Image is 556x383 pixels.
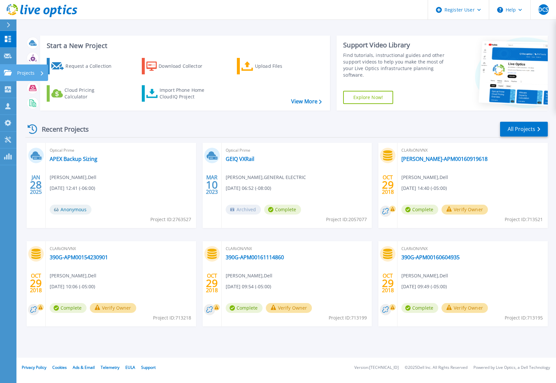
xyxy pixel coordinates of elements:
[226,205,261,215] span: Archived
[206,182,218,188] span: 10
[382,173,394,197] div: OCT 2018
[500,122,548,137] a: All Projects
[226,283,271,290] span: [DATE] 09:54 (-05:00)
[401,254,460,261] a: 390G-APM00160604935
[206,280,218,286] span: 29
[343,41,450,49] div: Support Video Library
[343,52,450,78] div: Find tutorials, instructional guides and other support videos to help you make the most of your L...
[401,174,448,181] span: [PERSON_NAME] , Dell
[30,280,42,286] span: 29
[153,314,191,321] span: Project ID: 713218
[401,205,438,215] span: Complete
[50,174,96,181] span: [PERSON_NAME] , Dell
[65,60,118,73] div: Request a Collection
[22,365,46,370] a: Privacy Policy
[401,303,438,313] span: Complete
[401,156,488,162] a: [PERSON_NAME]-APM00160919618
[101,365,119,370] a: Telemetry
[401,283,447,290] span: [DATE] 09:49 (-05:00)
[505,314,543,321] span: Project ID: 713195
[73,365,95,370] a: Ads & Email
[329,314,367,321] span: Project ID: 713199
[141,365,156,370] a: Support
[237,58,310,74] a: Upload Files
[538,7,548,12] span: DCS
[226,174,306,181] span: [PERSON_NAME] , GENERAL ELECTRIC
[226,156,254,162] a: GEIQ VXRail
[50,272,96,279] span: [PERSON_NAME] , Dell
[159,60,211,73] div: Download Collector
[142,58,215,74] a: Download Collector
[50,185,95,192] span: [DATE] 12:41 (-06:00)
[226,272,272,279] span: [PERSON_NAME] , Dell
[264,205,301,215] span: Complete
[401,147,544,154] span: CLARiiON/VNX
[206,173,218,197] div: MAR 2023
[405,366,468,370] li: © 2025 Dell Inc. All Rights Reserved
[150,216,191,223] span: Project ID: 2763527
[47,58,120,74] a: Request a Collection
[50,245,192,252] span: CLARiiON/VNX
[50,156,97,162] a: APEX Backup Sizing
[326,216,367,223] span: Project ID: 2057077
[382,280,394,286] span: 29
[30,271,42,295] div: OCT 2018
[25,121,98,137] div: Recent Projects
[354,366,399,370] li: Version: [TECHNICAL_ID]
[291,98,322,105] a: View More
[50,147,192,154] span: Optical Prime
[401,185,447,192] span: [DATE] 14:40 (-05:00)
[266,303,312,313] button: Verify Owner
[226,245,368,252] span: CLARiiON/VNX
[90,303,136,313] button: Verify Owner
[160,87,211,100] div: Import Phone Home CloudIQ Project
[47,85,120,102] a: Cloud Pricing Calculator
[401,272,448,279] span: [PERSON_NAME] , Dell
[255,60,308,73] div: Upload Files
[382,182,394,188] span: 29
[30,182,42,188] span: 28
[401,245,544,252] span: CLARiiON/VNX
[442,303,488,313] button: Verify Owner
[505,216,543,223] span: Project ID: 713521
[52,365,67,370] a: Cookies
[382,271,394,295] div: OCT 2018
[50,254,108,261] a: 390G-APM00154230901
[17,64,35,82] p: Projects
[343,91,393,104] a: Explore Now!
[50,303,87,313] span: Complete
[30,173,42,197] div: JAN 2025
[206,271,218,295] div: OCT 2018
[50,205,91,215] span: Anonymous
[125,365,135,370] a: EULA
[64,87,117,100] div: Cloud Pricing Calculator
[50,283,95,290] span: [DATE] 10:06 (-05:00)
[226,254,284,261] a: 390G-APM00161114860
[226,147,368,154] span: Optical Prime
[226,185,271,192] span: [DATE] 06:52 (-08:00)
[47,42,321,49] h3: Start a New Project
[473,366,550,370] li: Powered by Live Optics, a Dell Technology
[442,205,488,215] button: Verify Owner
[226,303,263,313] span: Complete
